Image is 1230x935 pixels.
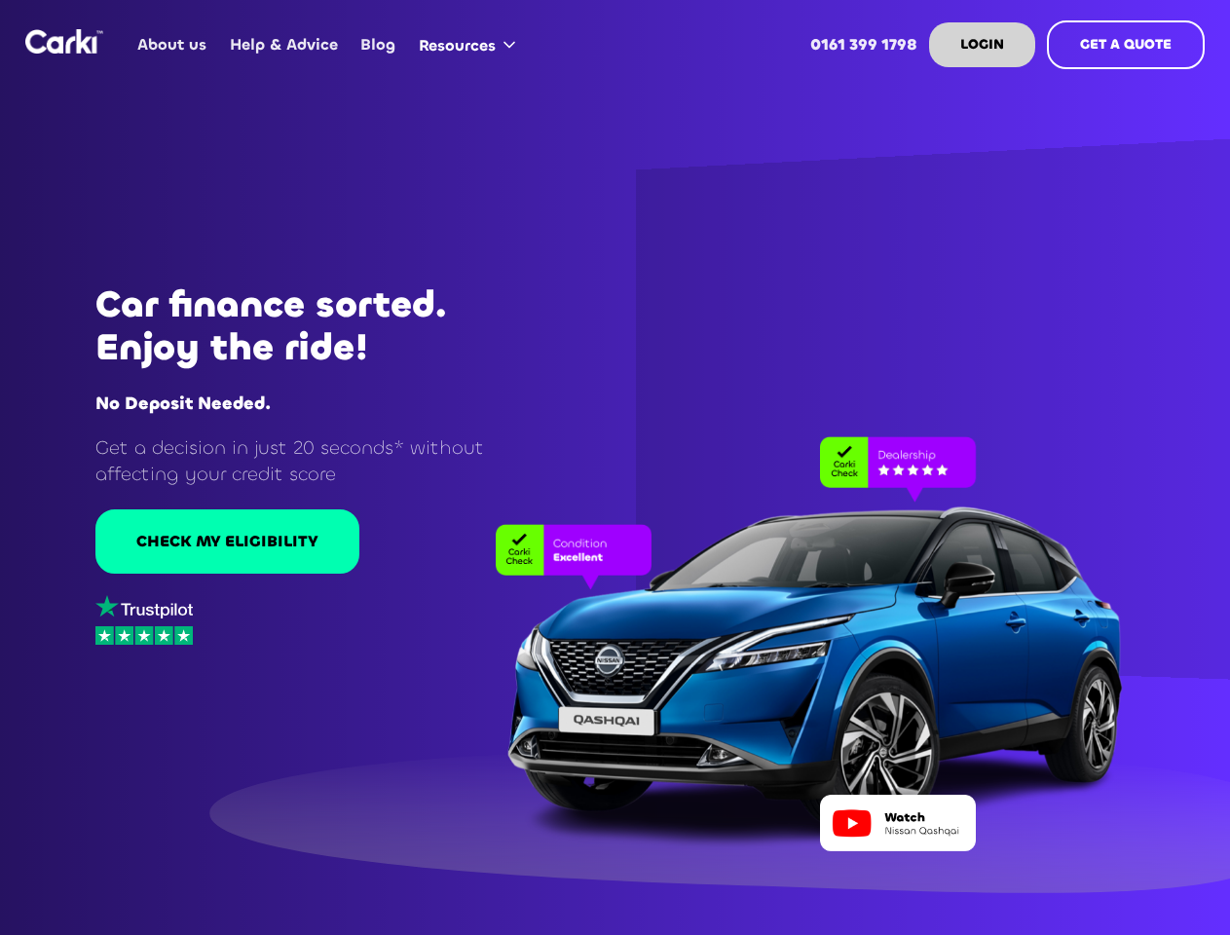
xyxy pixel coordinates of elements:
div: Resources [419,35,496,56]
a: home [25,29,103,54]
div: CHECK MY ELIGIBILITY [136,531,318,552]
strong: LOGIN [960,35,1004,54]
a: GET A QUOTE [1047,20,1205,69]
strong: GET A QUOTE [1080,35,1172,54]
a: Blog [350,7,407,83]
img: Logo [25,29,103,54]
img: trustpilot [95,595,193,619]
strong: No Deposit Needed. [95,392,271,415]
a: Help & Advice [218,7,349,83]
div: Resources [407,8,535,82]
a: LOGIN [929,22,1035,67]
a: CHECK MY ELIGIBILITY [95,509,359,574]
p: Get a decision in just 20 seconds* without affecting your credit score [95,434,532,488]
strong: 0161 399 1798 [810,34,917,55]
img: stars [95,626,193,645]
a: About us [127,7,218,83]
h1: Car finance sorted. Enjoy the ride! [95,283,532,369]
a: 0161 399 1798 [800,7,929,83]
